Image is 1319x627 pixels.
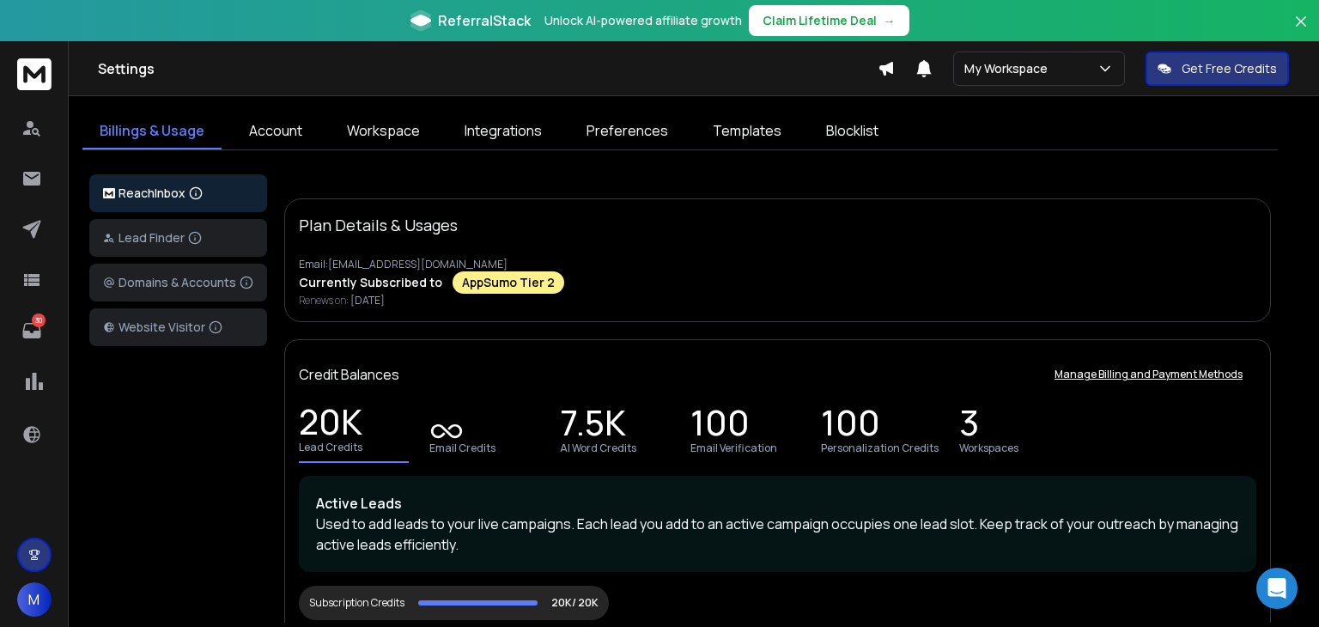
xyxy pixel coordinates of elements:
p: 100 [821,414,880,438]
button: Claim Lifetime Deal→ [749,5,909,36]
p: Unlock AI-powered affiliate growth [544,12,742,29]
p: Plan Details & Usages [299,213,458,237]
p: AI Word Credits [560,441,636,455]
button: Close banner [1290,10,1312,52]
p: 3 [959,414,979,438]
button: ReachInbox [89,174,267,212]
a: Templates [696,113,799,149]
p: 100 [690,414,750,438]
p: Email: [EMAIL_ADDRESS][DOMAIN_NAME] [299,258,1256,271]
p: Manage Billing and Payment Methods [1055,368,1243,381]
p: 20K [299,413,362,437]
p: 7.5K [560,414,626,438]
p: Currently Subscribed to [299,274,442,291]
div: AppSumo Tier 2 [453,271,564,294]
p: Email Verification [690,441,777,455]
p: 30 [32,313,46,327]
span: ReferralStack [438,10,531,31]
h1: Settings [98,58,878,79]
p: Email Credits [429,441,495,455]
p: Workspaces [959,441,1018,455]
img: logo [103,188,115,199]
span: [DATE] [350,293,385,307]
a: Integrations [447,113,559,149]
a: 30 [15,313,49,348]
p: Active Leads [316,493,1239,514]
a: Blocklist [809,113,896,149]
button: Manage Billing and Payment Methods [1041,357,1256,392]
div: Open Intercom Messenger [1256,568,1298,609]
p: Personalization Credits [821,441,939,455]
span: → [884,12,896,29]
button: Domains & Accounts [89,264,267,301]
p: My Workspace [964,60,1055,77]
button: Website Visitor [89,308,267,346]
button: M [17,582,52,617]
button: Lead Finder [89,219,267,257]
a: Account [232,113,319,149]
a: Workspace [330,113,437,149]
div: Subscription Credits [309,596,404,610]
p: Credit Balances [299,364,399,385]
button: Get Free Credits [1146,52,1289,86]
p: Get Free Credits [1182,60,1277,77]
p: Lead Credits [299,441,362,454]
a: Preferences [569,113,685,149]
p: Used to add leads to your live campaigns. Each lead you add to an active campaign occupies one le... [316,514,1239,555]
p: Renews on: [299,294,1256,307]
a: Billings & Usage [82,113,222,149]
p: 20K/ 20K [551,596,599,610]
